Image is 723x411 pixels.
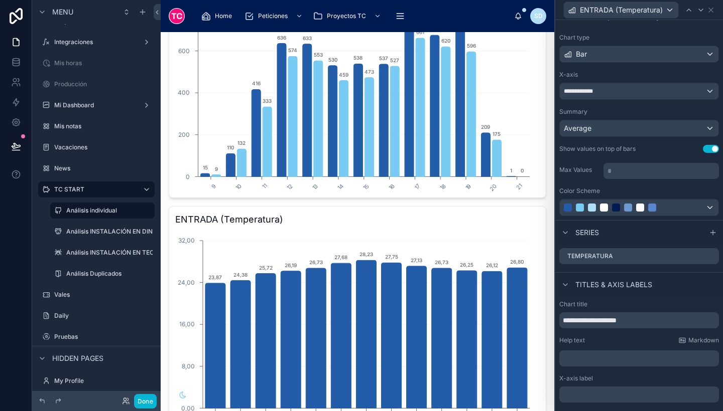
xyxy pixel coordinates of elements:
label: Vacaciones [54,143,153,151]
label: X-axis label [559,374,593,382]
span: Home [215,12,232,20]
text: 27,68 [334,254,347,260]
a: TC START [38,181,155,197]
text: 459 [339,72,348,78]
text: 14 [336,182,345,191]
label: Análisis INSTALACIÓN EN TECHO [66,249,163,257]
text: 26,12 [486,262,498,268]
tspan: 0 [186,173,190,180]
span: Menu [52,7,73,17]
label: News [54,164,153,172]
label: Chart type [559,34,589,42]
label: My Profile [54,377,153,385]
a: Análisis individual [50,202,155,219]
button: Bar [559,46,719,63]
text: 23,87 [208,274,222,280]
a: Integraciones [38,34,155,50]
text: 26,80 [510,259,524,265]
label: Mis horas [54,59,153,67]
text: 538 [353,55,363,61]
text: 20 [488,182,498,192]
text: 26,73 [435,259,448,265]
text: 620 [441,38,450,44]
a: Proyectos TC [310,7,386,25]
text: 636 [277,35,286,41]
text: 9 [210,182,217,190]
text: 1 [510,167,512,173]
text: 27,75 [385,254,398,260]
text: 333 [263,98,272,104]
label: Max Values [559,166,599,174]
text: 675 [430,26,439,32]
text: 27,13 [411,257,422,263]
text: 21 [515,182,524,191]
span: Average [564,123,591,133]
text: 574 [288,47,297,53]
text: 15 [203,164,208,170]
a: Mis horas [38,55,155,71]
text: 209 [481,124,490,130]
a: Pruebas [38,329,155,345]
tspan: 600 [178,47,190,55]
text: 633 [303,35,312,41]
label: Daily [54,312,153,320]
text: 537 [379,55,388,61]
text: 24,38 [233,272,248,278]
label: X-axis [559,71,578,79]
text: 527 [390,57,399,63]
text: 175 [493,131,501,137]
tspan: 32,00 [178,237,195,244]
a: Daily [38,308,155,324]
a: Análisis INSTALACIÓN EN DINTEL [50,224,155,240]
a: Análisis Duplicados [50,266,155,282]
a: Producción [38,76,155,92]
div: scrollable content [193,5,514,27]
text: 596 [467,43,476,49]
h3: ENTRADA (Temperatura) [175,213,540,227]
a: Vacaciones [38,139,155,155]
label: Producción [54,80,153,88]
button: Average [559,120,719,137]
a: Mis notas [38,118,155,134]
a: Peticiones [241,7,308,25]
text: 530 [328,57,337,63]
tspan: 200 [178,131,190,138]
span: Bar [576,49,587,59]
tspan: 24,00 [178,279,195,286]
text: 416 [252,80,261,86]
span: ENTRADA (Temperatura) [580,5,663,15]
span: Series [575,228,599,238]
span: Hidden pages [52,353,103,363]
label: Análisis individual [66,207,149,215]
text: 16 [387,182,396,191]
a: Mi Dashboard [38,97,155,113]
label: Análisis INSTALACIÓN EN DINTEL [66,228,164,236]
text: 17 [413,182,422,191]
text: 473 [365,69,374,75]
text: 26,25 [460,262,473,268]
text: 28,23 [359,251,373,257]
text: 26,19 [285,262,297,268]
label: TC START [54,185,135,193]
tspan: 16,00 [179,320,195,328]
text: 18 [438,182,447,191]
text: 9 [215,166,218,172]
tspan: 8,00 [182,362,195,370]
text: 110 [227,144,234,150]
label: Mis notas [54,122,153,130]
span: Peticiones [258,12,288,20]
text: 25,72 [259,265,273,271]
text: 26,73 [309,259,323,265]
label: Chart title [559,300,587,308]
div: scrollable content [559,348,719,366]
text: 661 [416,29,424,35]
text: 19 [464,182,473,191]
label: Mi Dashboard [54,101,139,109]
text: 12 [285,182,294,191]
button: Done [134,394,157,408]
a: News [38,160,155,176]
label: Color Scheme [559,187,600,195]
text: 10 [234,182,243,191]
div: scrollable content [559,386,719,402]
div: scrollable content [604,161,719,179]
